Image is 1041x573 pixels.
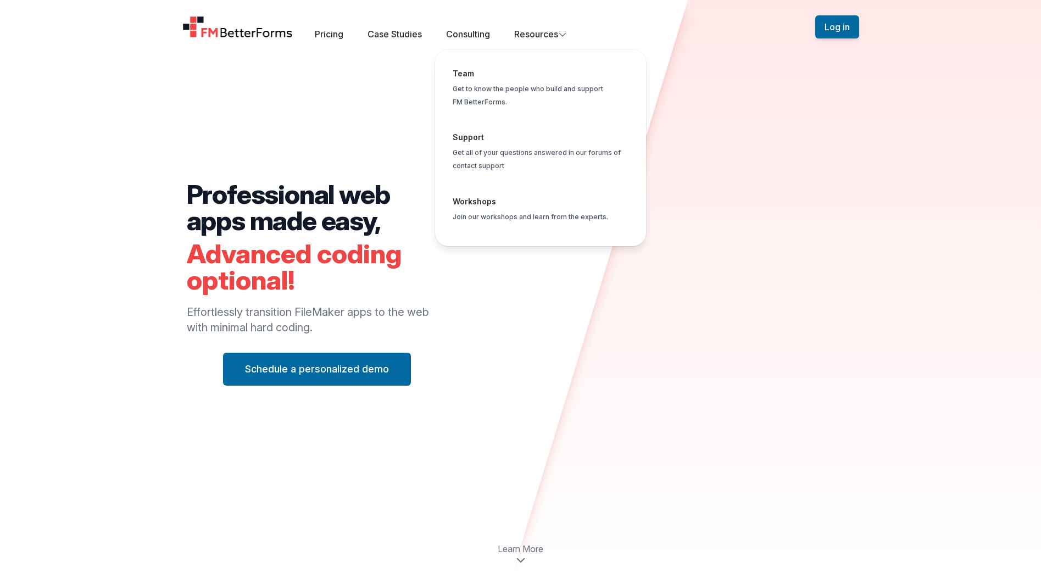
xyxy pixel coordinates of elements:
[223,353,411,386] button: Schedule a personalized demo
[453,69,474,78] a: Team
[368,29,422,40] a: Case Studies
[187,181,448,234] h2: Professional web apps made easy,
[169,13,872,41] nav: Global
[182,16,293,38] a: Home
[453,197,496,206] a: Workshops
[453,132,484,142] a: Support
[514,27,567,41] button: Resources Team Get to know the people who build and support FM BetterForms. Support Get all of yo...
[187,241,448,293] h2: Advanced coding optional!
[498,542,543,555] span: Learn More
[446,29,490,40] a: Consulting
[315,29,343,40] a: Pricing
[815,15,859,38] button: Log in
[187,304,448,335] p: Effortlessly transition FileMaker apps to the web with minimal hard coding.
